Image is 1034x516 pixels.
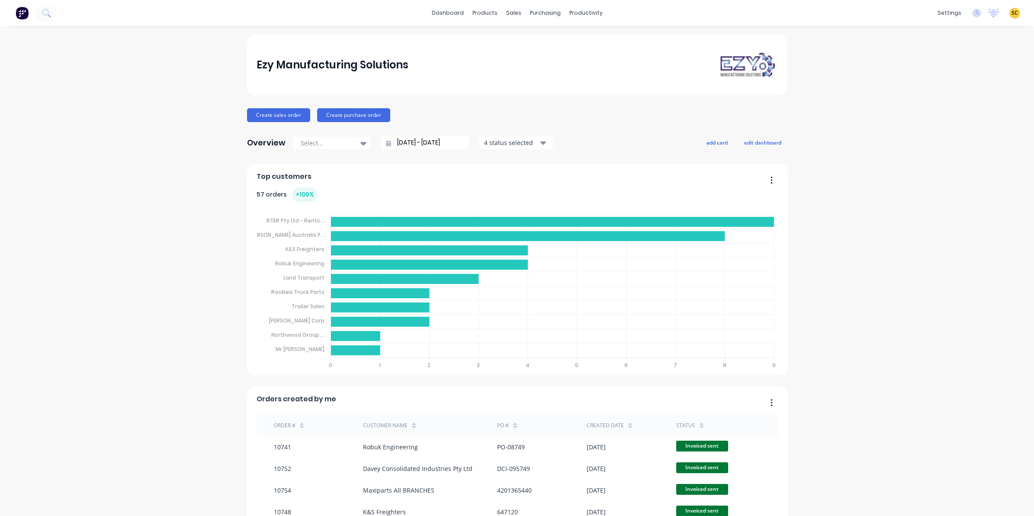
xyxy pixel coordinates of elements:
[674,361,678,369] tspan: 7
[283,274,324,281] tspan: Land Transport
[329,361,332,369] tspan: 0
[502,6,526,19] div: sales
[477,361,480,369] tspan: 3
[427,361,430,369] tspan: 2
[274,422,295,429] div: Order #
[379,361,381,369] tspan: 1
[676,484,728,495] span: Invoiced sent
[286,245,324,253] tspan: K&S Freighters
[271,288,324,296] tspan: Rocklea Truck Parts
[257,56,408,74] div: Ezy Manufacturing Solutions
[723,361,727,369] tspan: 8
[247,108,310,122] button: Create sales order
[497,486,532,495] div: 4201365440
[250,231,324,239] tspan: [PERSON_NAME] Australia P...
[274,464,291,473] div: 10752
[247,134,286,152] div: Overview
[497,422,509,429] div: PO #
[587,464,606,473] div: [DATE]
[497,464,530,473] div: DCI-095749
[274,442,291,451] div: 10741
[565,6,607,19] div: productivity
[773,361,776,369] tspan: 9
[701,137,733,148] button: add card
[363,442,418,451] div: Robuk Engineering
[933,6,966,19] div: settings
[16,6,29,19] img: Factory
[427,6,468,19] a: dashboard
[676,422,695,429] div: status
[269,317,324,324] tspan: [PERSON_NAME] Corp
[363,486,434,495] div: Maxiparts All BRANCHES
[257,171,311,182] span: Top customers
[587,422,624,429] div: Created date
[484,138,539,147] div: 4 status selected
[479,136,553,149] button: 4 status selected
[526,361,530,369] tspan: 4
[363,422,408,429] div: Customer Name
[676,462,728,473] span: Invoiced sent
[363,464,472,473] div: Davey Consolidated Industries Pty Ltd
[274,486,291,495] div: 10754
[276,345,324,353] tspan: Mr [PERSON_NAME]
[739,137,787,148] button: edit dashboard
[526,6,565,19] div: purchasing
[497,442,525,451] div: PO-08749
[292,187,318,202] div: + 100 %
[257,394,336,404] span: Orders created by me
[267,217,324,224] tspan: RTER Pty Ltd - Rentc...
[1012,9,1018,17] span: SC
[587,442,606,451] div: [DATE]
[676,441,728,451] span: Invoiced sent
[257,187,318,202] div: 57 orders
[575,361,579,369] tspan: 5
[625,361,628,369] tspan: 6
[271,331,324,339] tspan: Northwood Group ...
[292,303,324,310] tspan: Trailer Sales
[275,260,324,267] tspan: Robuk Engineering
[468,6,502,19] div: products
[317,108,390,122] button: Create purchase order
[717,51,777,79] img: Ezy Manufacturing Solutions
[587,486,606,495] div: [DATE]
